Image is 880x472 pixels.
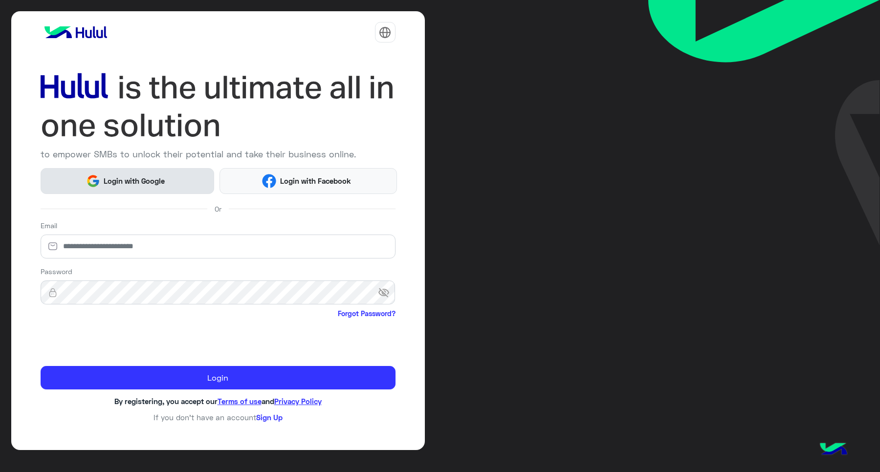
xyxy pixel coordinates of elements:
img: Google [86,174,100,188]
img: tab [379,26,391,39]
span: Login with Facebook [276,175,354,187]
label: Password [41,266,72,277]
a: Privacy Policy [274,397,322,406]
span: visibility_off [378,284,396,301]
label: Email [41,220,57,231]
img: lock [41,288,65,298]
img: Facebook [262,174,276,188]
img: email [41,241,65,251]
p: to empower SMBs to unlock their potential and take their business online. [41,148,396,161]
a: Forgot Password? [338,308,396,319]
a: Sign Up [256,413,283,422]
button: Login with Facebook [220,168,397,194]
span: and [262,397,274,406]
span: Or [215,204,221,214]
img: logo [41,22,111,42]
iframe: reCAPTCHA [41,321,189,359]
button: Login with Google [41,168,215,194]
span: By registering, you accept our [114,397,218,406]
a: Terms of use [218,397,262,406]
img: hululLoginTitle_EN.svg [41,68,396,144]
span: Login with Google [100,175,169,187]
button: Login [41,366,396,389]
img: hulul-logo.png [816,433,851,467]
h6: If you don’t have an account [41,413,396,422]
